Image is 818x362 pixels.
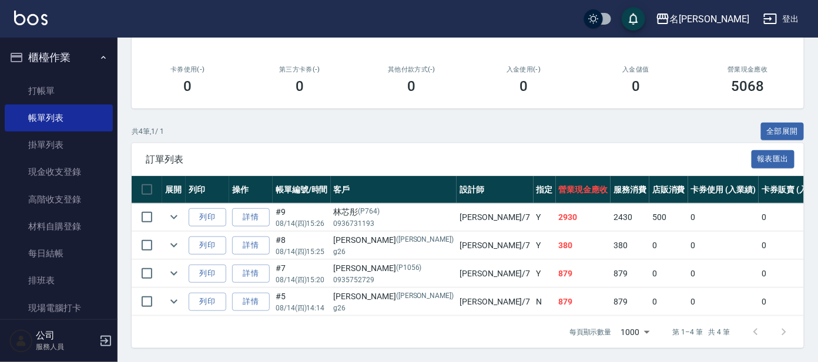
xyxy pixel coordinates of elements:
[5,295,113,322] a: 現場電腦打卡
[273,232,331,259] td: #8
[189,265,226,283] button: 列印
[273,204,331,231] td: #9
[5,131,113,158] a: 掛單列表
[229,176,273,204] th: 操作
[457,176,533,204] th: 設計師
[334,234,454,246] div: [PERSON_NAME]
[670,12,749,26] div: 名[PERSON_NAME]
[622,7,645,31] button: save
[5,77,113,104] a: 打帳單
[611,288,649,316] td: 879
[556,204,611,231] td: 2930
[276,275,328,285] p: 08/14 (四) 15:20
[396,234,454,246] p: ([PERSON_NAME])
[556,288,611,316] td: 879
[334,246,454,257] p: g26
[331,176,457,204] th: 客戶
[358,206,380,218] p: (P764)
[732,78,765,94] h3: 5068
[688,260,759,287] td: 0
[673,327,730,337] p: 第 1–4 筆 共 4 筆
[5,213,113,240] a: 材料自購登錄
[189,236,226,255] button: 列印
[5,42,113,73] button: 櫃檯作業
[146,154,752,165] span: 訂單列表
[649,288,688,316] td: 0
[752,153,795,164] a: 報表匯出
[334,262,454,275] div: [PERSON_NAME]
[165,236,183,254] button: expand row
[334,290,454,303] div: [PERSON_NAME]
[14,11,48,25] img: Logo
[457,204,533,231] td: [PERSON_NAME] /7
[649,232,688,259] td: 0
[5,158,113,185] a: 現金收支登錄
[594,66,678,73] h2: 入金儲值
[276,246,328,257] p: 08/14 (四) 15:25
[232,236,270,255] a: 詳情
[9,329,33,353] img: Person
[334,206,454,218] div: 林芯彤
[165,293,183,310] button: expand row
[534,288,556,316] td: N
[258,66,342,73] h2: 第三方卡券(-)
[482,66,566,73] h2: 入金使用(-)
[569,327,612,337] p: 每頁顯示數量
[273,288,331,316] td: #5
[688,288,759,316] td: 0
[189,293,226,311] button: 列印
[273,176,331,204] th: 帳單編號/時間
[457,232,533,259] td: [PERSON_NAME] /7
[396,262,422,275] p: (P1056)
[370,66,454,73] h2: 其他付款方式(-)
[616,316,654,348] div: 1000
[232,265,270,283] a: 詳情
[408,78,416,94] h3: 0
[752,150,795,168] button: 報表匯出
[688,204,759,231] td: 0
[649,204,688,231] td: 500
[556,176,611,204] th: 營業現金應收
[334,218,454,229] p: 0936731193
[276,303,328,313] p: 08/14 (四) 14:14
[688,232,759,259] td: 0
[534,176,556,204] th: 指定
[132,126,164,137] p: 共 4 筆, 1 / 1
[611,176,649,204] th: 服務消費
[611,260,649,287] td: 879
[5,240,113,267] a: 每日結帳
[146,66,230,73] h2: 卡券使用(-)
[457,288,533,316] td: [PERSON_NAME] /7
[688,176,759,204] th: 卡券使用 (入業績)
[276,218,328,229] p: 08/14 (四) 15:26
[457,260,533,287] td: [PERSON_NAME] /7
[556,260,611,287] td: 879
[759,8,804,30] button: 登出
[232,293,270,311] a: 詳情
[36,341,96,352] p: 服務人員
[296,78,304,94] h3: 0
[165,265,183,282] button: expand row
[649,260,688,287] td: 0
[632,78,640,94] h3: 0
[5,267,113,294] a: 排班表
[183,78,192,94] h3: 0
[334,275,454,285] p: 0935752729
[761,123,804,141] button: 全部展開
[556,232,611,259] td: 380
[273,260,331,287] td: #7
[162,176,186,204] th: 展開
[611,232,649,259] td: 380
[334,303,454,313] p: g26
[5,104,113,131] a: 帳單列表
[232,208,270,226] a: 詳情
[5,186,113,213] a: 高階收支登錄
[186,176,229,204] th: 列印
[534,204,556,231] td: Y
[651,7,754,31] button: 名[PERSON_NAME]
[36,330,96,341] h5: 公司
[189,208,226,226] button: 列印
[396,290,454,303] p: ([PERSON_NAME])
[534,232,556,259] td: Y
[649,176,688,204] th: 店販消費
